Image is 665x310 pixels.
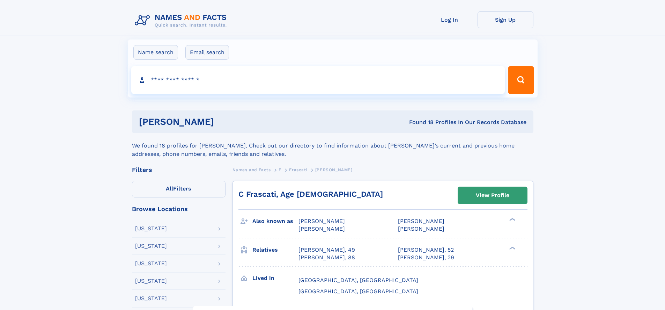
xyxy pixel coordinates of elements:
[315,167,353,172] span: [PERSON_NAME]
[298,246,355,254] a: [PERSON_NAME], 49
[166,185,173,192] span: All
[298,254,355,261] a: [PERSON_NAME], 88
[458,187,527,204] a: View Profile
[135,296,167,301] div: [US_STATE]
[135,278,167,284] div: [US_STATE]
[289,167,307,172] span: Frascati
[311,118,526,126] div: Found 18 Profiles In Our Records Database
[135,261,167,266] div: [US_STATE]
[398,225,444,232] span: [PERSON_NAME]
[132,11,232,30] img: Logo Names and Facts
[398,246,454,254] a: [PERSON_NAME], 52
[298,218,345,224] span: [PERSON_NAME]
[132,181,226,197] label: Filters
[508,217,516,222] div: ❯
[476,187,509,203] div: View Profile
[132,167,226,173] div: Filters
[398,254,454,261] a: [PERSON_NAME], 29
[298,277,418,283] span: [GEOGRAPHIC_DATA], [GEOGRAPHIC_DATA]
[298,225,345,232] span: [PERSON_NAME]
[279,167,281,172] span: F
[132,206,226,212] div: Browse Locations
[135,226,167,231] div: [US_STATE]
[422,11,478,28] a: Log In
[132,133,533,158] div: We found 18 profiles for [PERSON_NAME]. Check out our directory to find information about [PERSON...
[279,165,281,174] a: F
[252,215,298,227] h3: Also known as
[232,165,271,174] a: Names and Facts
[252,244,298,256] h3: Relatives
[398,218,444,224] span: [PERSON_NAME]
[131,66,505,94] input: search input
[478,11,533,28] a: Sign Up
[508,246,516,250] div: ❯
[139,117,312,126] h1: [PERSON_NAME]
[289,165,307,174] a: Frascati
[135,243,167,249] div: [US_STATE]
[238,190,383,199] a: C Frascati, Age [DEMOGRAPHIC_DATA]
[252,272,298,284] h3: Lived in
[133,45,178,60] label: Name search
[298,288,418,295] span: [GEOGRAPHIC_DATA], [GEOGRAPHIC_DATA]
[185,45,229,60] label: Email search
[508,66,534,94] button: Search Button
